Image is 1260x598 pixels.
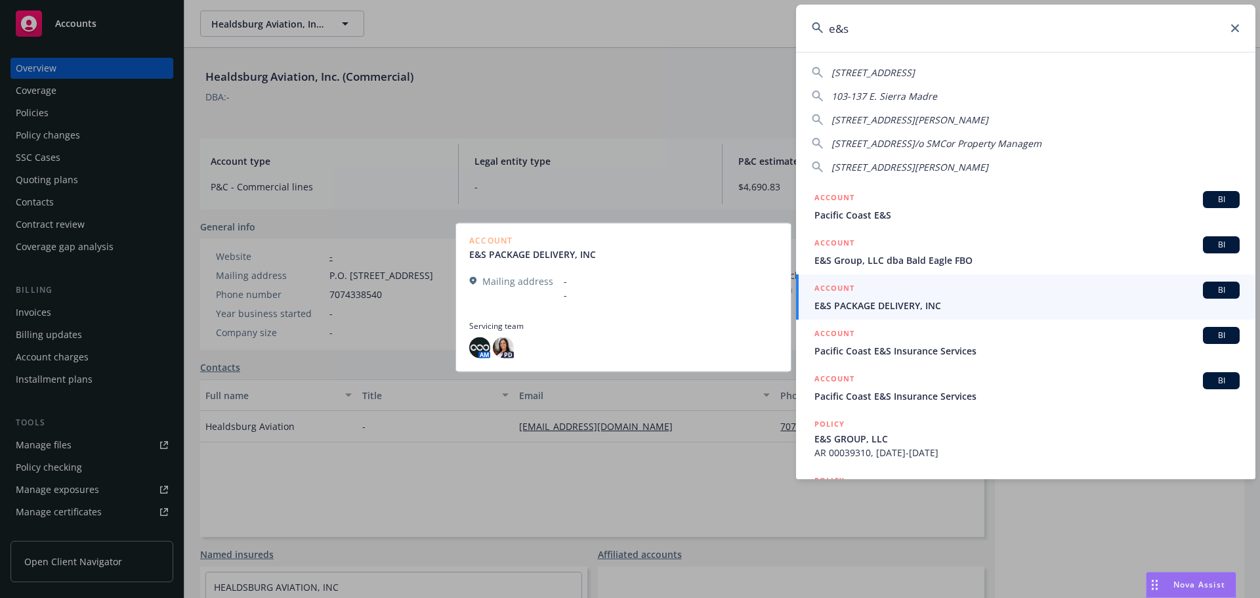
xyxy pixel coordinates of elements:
[796,229,1255,274] a: ACCOUNTBIE&S Group, LLC dba Bald Eagle FBO
[1146,572,1163,597] div: Drag to move
[831,114,988,126] span: [STREET_ADDRESS][PERSON_NAME]
[1173,579,1225,590] span: Nova Assist
[814,253,1240,267] span: E&S Group, LLC dba Bald Eagle FBO
[814,208,1240,222] span: Pacific Coast E&S
[814,327,854,343] h5: ACCOUNT
[814,282,854,297] h5: ACCOUNT
[1208,375,1234,387] span: BI
[1146,572,1236,598] button: Nova Assist
[1208,239,1234,251] span: BI
[796,320,1255,365] a: ACCOUNTBIPacific Coast E&S Insurance Services
[796,410,1255,467] a: POLICYE&S GROUP, LLCAR 00039310, [DATE]-[DATE]
[1208,284,1234,296] span: BI
[814,432,1240,446] span: E&S GROUP, LLC
[814,389,1240,403] span: Pacific Coast E&S Insurance Services
[796,184,1255,229] a: ACCOUNTBIPacific Coast E&S
[1208,330,1234,341] span: BI
[796,365,1255,410] a: ACCOUNTBIPacific Coast E&S Insurance Services
[831,66,915,79] span: [STREET_ADDRESS]
[1208,194,1234,205] span: BI
[831,161,988,173] span: [STREET_ADDRESS][PERSON_NAME]
[814,236,854,252] h5: ACCOUNT
[814,372,854,388] h5: ACCOUNT
[831,137,1041,150] span: [STREET_ADDRESS]/o SMCor Property Managem
[814,474,845,487] h5: POLICY
[796,467,1255,523] a: POLICY
[814,299,1240,312] span: E&S PACKAGE DELIVERY, INC
[831,90,937,102] span: 103-137 E. Sierra Madre
[814,446,1240,459] span: AR 00039310, [DATE]-[DATE]
[814,191,854,207] h5: ACCOUNT
[814,344,1240,358] span: Pacific Coast E&S Insurance Services
[814,417,845,431] h5: POLICY
[796,274,1255,320] a: ACCOUNTBIE&S PACKAGE DELIVERY, INC
[796,5,1255,52] input: Search...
